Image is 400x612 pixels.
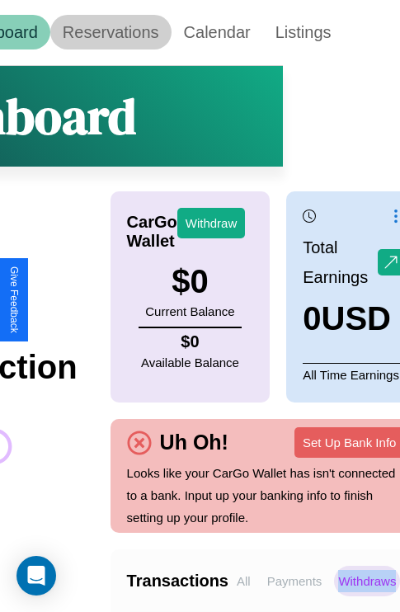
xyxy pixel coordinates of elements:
button: Withdraw [177,208,246,238]
a: Reservations [50,15,172,49]
p: All [233,566,255,596]
h4: Transactions [127,572,228,591]
p: Total Earnings [303,233,378,292]
p: Current Balance [145,300,234,322]
p: Withdraws [334,566,400,596]
h4: Uh Oh! [152,431,237,454]
a: Listings [263,15,344,49]
p: Payments [263,566,327,596]
p: Available Balance [141,351,239,374]
h4: CarGo Wallet [127,213,177,251]
h4: $ 0 [141,332,239,351]
h3: $ 0 [145,263,234,300]
a: Calendar [172,15,263,49]
div: Give Feedback [8,266,20,333]
div: Open Intercom Messenger [16,556,56,596]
